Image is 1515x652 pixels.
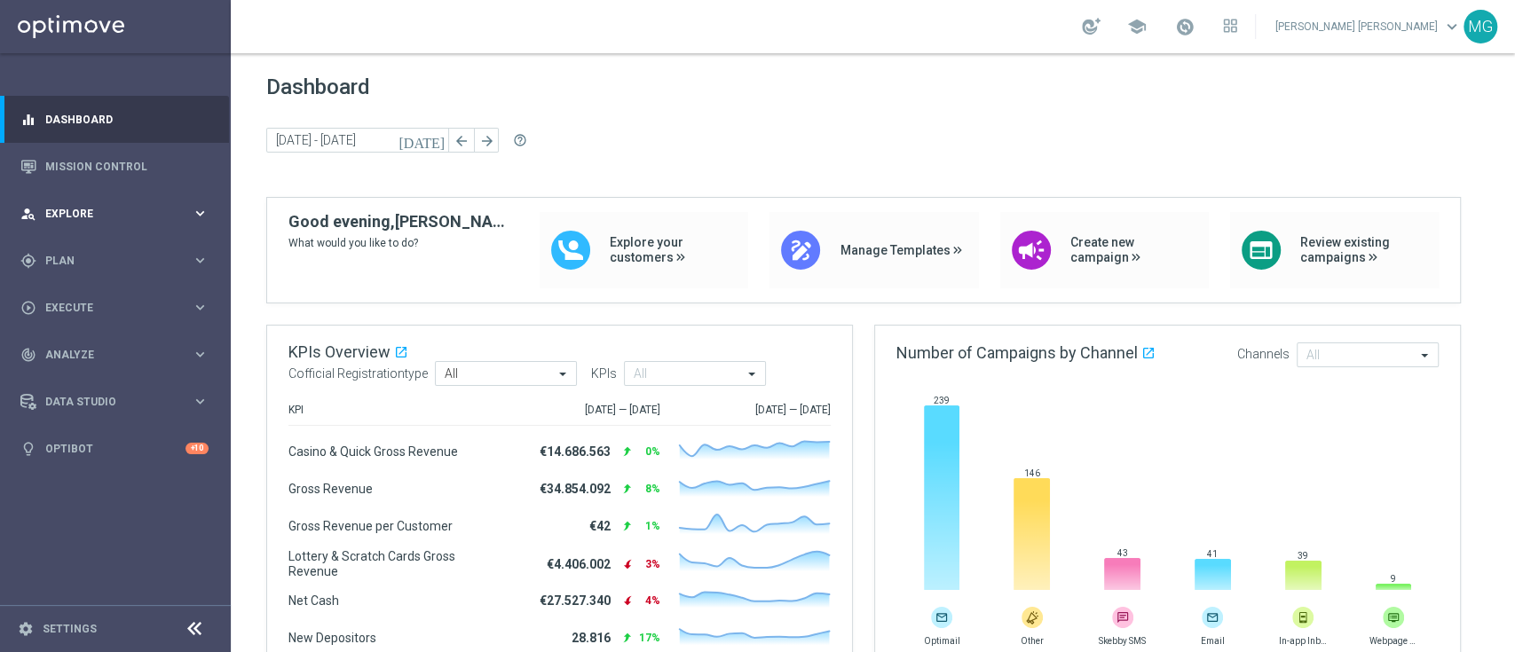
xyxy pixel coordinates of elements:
[20,442,209,456] button: lightbulb Optibot +10
[20,206,192,222] div: Explore
[20,206,36,222] i: person_search
[1442,17,1462,36] span: keyboard_arrow_down
[192,346,209,363] i: keyboard_arrow_right
[20,347,192,363] div: Analyze
[192,299,209,316] i: keyboard_arrow_right
[20,347,36,363] i: track_changes
[20,96,209,143] div: Dashboard
[185,443,209,454] div: +10
[20,254,209,268] button: gps_fixed Plan keyboard_arrow_right
[20,394,192,410] div: Data Studio
[20,301,209,315] button: play_circle_outline Execute keyboard_arrow_right
[192,252,209,269] i: keyboard_arrow_right
[1127,17,1147,36] span: school
[45,350,192,360] span: Analyze
[20,113,209,127] button: equalizer Dashboard
[1464,10,1497,43] div: MG
[43,624,97,634] a: Settings
[45,255,192,266] span: Plan
[45,397,192,407] span: Data Studio
[20,348,209,362] button: track_changes Analyze keyboard_arrow_right
[45,302,192,313] span: Execute
[20,441,36,457] i: lightbulb
[20,395,209,409] button: Data Studio keyboard_arrow_right
[20,253,36,269] i: gps_fixed
[45,425,185,472] a: Optibot
[20,425,209,472] div: Optibot
[45,96,209,143] a: Dashboard
[192,393,209,410] i: keyboard_arrow_right
[20,207,209,221] button: person_search Explore keyboard_arrow_right
[45,208,192,219] span: Explore
[20,160,209,174] button: Mission Control
[1274,13,1464,40] a: [PERSON_NAME] [PERSON_NAME]keyboard_arrow_down
[20,112,36,128] i: equalizer
[45,143,209,190] a: Mission Control
[192,205,209,222] i: keyboard_arrow_right
[20,300,192,316] div: Execute
[20,300,36,316] i: play_circle_outline
[18,621,34,637] i: settings
[20,253,192,269] div: Plan
[20,143,209,190] div: Mission Control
